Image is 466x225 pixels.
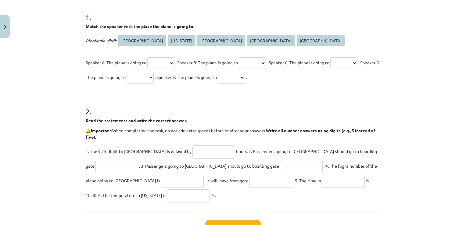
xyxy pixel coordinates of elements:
[139,163,279,169] span: . 3. Passengers going to [GEOGRAPHIC_DATA] should go to boarding gate
[267,60,329,65] span: . Speaker C: The plane is going to
[205,178,249,183] span: . It will leave from gate
[86,60,146,65] span: Speaker A: The plane is going to
[197,35,245,46] span: [GEOGRAPHIC_DATA]
[86,2,380,21] h1: 1 .
[86,127,380,140] p: 🔔 When completing the task, do not add extra spaces before or after your answers.
[293,178,321,183] span: . 5. The time in
[297,35,345,46] span: [GEOGRAPHIC_DATA]
[86,148,192,154] span: 1. The 9.25 flight to [GEOGRAPHIC_DATA] is delayed by
[86,118,187,123] strong: Read the statements and write the correct answer.
[86,97,380,116] h1: 2 .
[118,35,166,46] span: [GEOGRAPHIC_DATA]
[86,38,116,43] span: Pieejamie vārdi:
[247,35,295,46] span: [GEOGRAPHIC_DATA]
[86,23,194,29] strong: Match the speaker with the place the plane is going to.
[211,192,216,198] span: ºF.
[168,35,195,46] span: [US_STATE]
[175,60,238,65] span: . Speaker B: The plane is going to
[246,74,247,80] span: .
[91,128,112,133] strong: Important:
[4,25,6,29] img: icon-close-lesson-0947bae3869378f0d4975bcd49f059093ad1ed9edebbc8119c70593378902aed.svg
[155,74,217,80] span: . Speaker E: The plane is going to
